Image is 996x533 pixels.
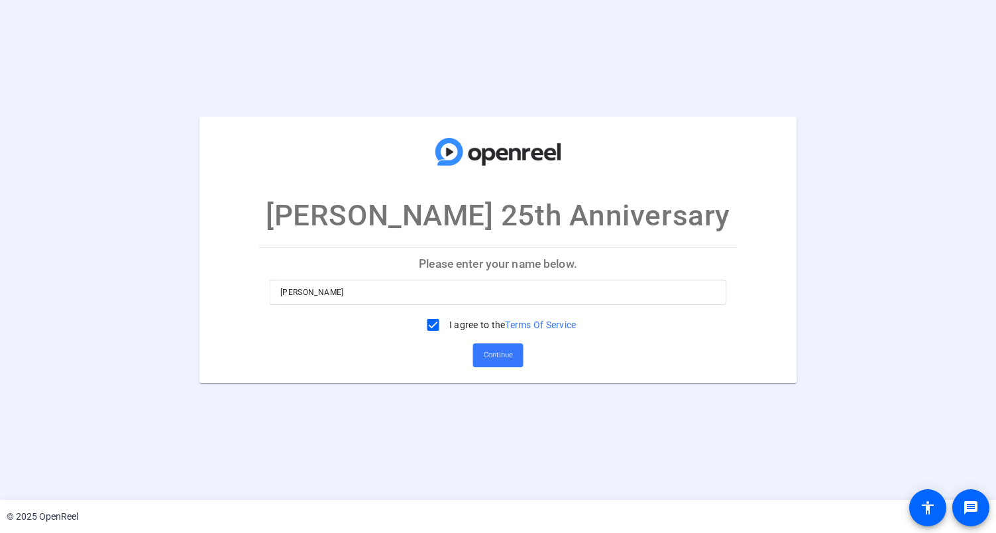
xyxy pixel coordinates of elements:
button: Continue [473,343,524,367]
p: [PERSON_NAME] 25th Anniversary [266,194,730,237]
img: company-logo [432,130,565,174]
a: Terms Of Service [505,320,576,330]
p: Please enter your name below. [259,248,737,280]
input: Enter your name [280,284,716,300]
span: Continue [484,345,513,365]
mat-icon: accessibility [920,500,936,516]
mat-icon: message [963,500,979,516]
label: I agree to the [447,318,577,331]
div: © 2025 OpenReel [7,510,78,524]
